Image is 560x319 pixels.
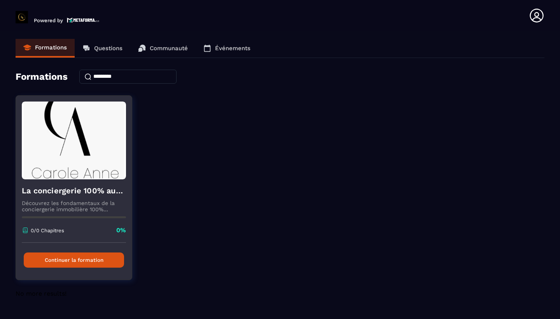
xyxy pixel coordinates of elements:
h4: Formations [16,71,68,82]
span: No more results! [16,290,66,297]
p: Questions [94,45,122,52]
h4: La conciergerie 100% automatisée [22,185,126,196]
img: formation-background [22,102,126,179]
a: Événements [196,39,258,58]
a: Communauté [130,39,196,58]
a: formation-backgroundLa conciergerie 100% automatiséeDécouvrez les fondamentaux de la conciergerie... [16,95,142,290]
p: Powered by [34,18,63,23]
p: Découvrez les fondamentaux de la conciergerie immobilière 100% automatisée. Cette formation est c... [22,200,126,212]
p: Événements [215,45,250,52]
a: Questions [75,39,130,58]
img: logo-branding [16,11,28,23]
p: 0% [116,226,126,235]
button: Continuer la formation [24,252,124,268]
p: Communauté [150,45,188,52]
p: Formations [35,44,67,51]
a: Formations [16,39,75,58]
img: logo [67,17,100,23]
p: 0/0 Chapitres [31,228,64,233]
